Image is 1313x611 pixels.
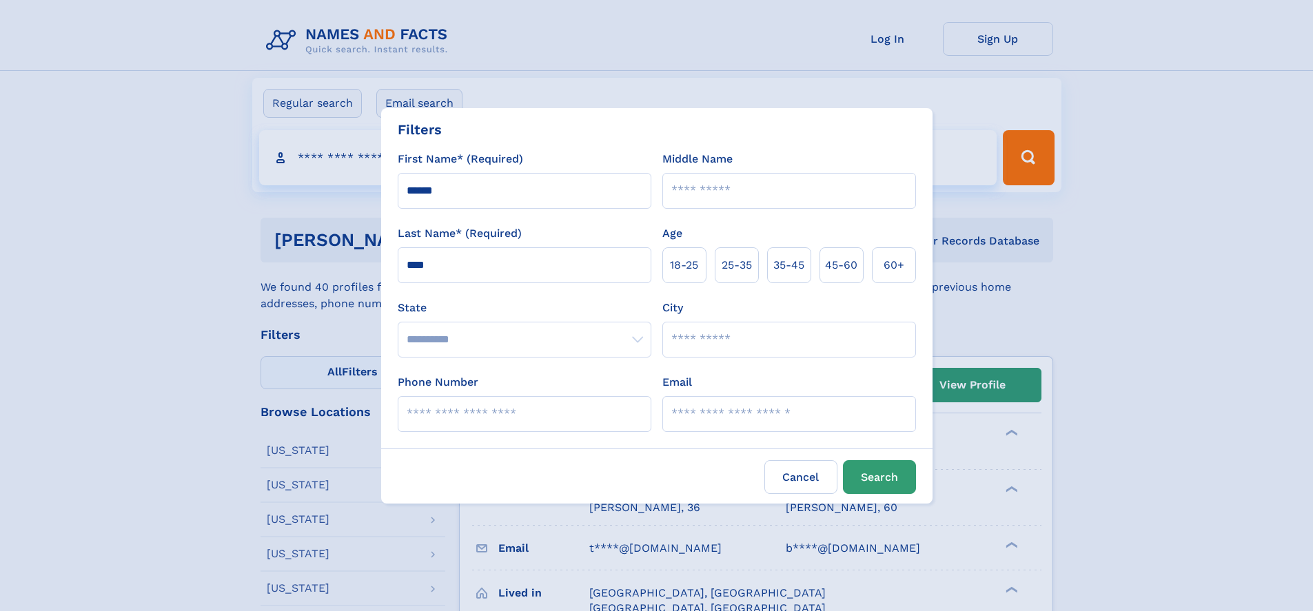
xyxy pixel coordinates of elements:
[398,151,523,167] label: First Name* (Required)
[398,374,478,391] label: Phone Number
[764,460,837,494] label: Cancel
[773,257,804,273] span: 35‑45
[722,257,752,273] span: 25‑35
[398,300,651,316] label: State
[662,374,692,391] label: Email
[884,257,904,273] span: 60+
[662,225,682,242] label: Age
[398,225,522,242] label: Last Name* (Required)
[670,257,698,273] span: 18‑25
[843,460,916,494] button: Search
[662,300,683,316] label: City
[398,119,442,140] div: Filters
[825,257,857,273] span: 45‑60
[662,151,733,167] label: Middle Name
